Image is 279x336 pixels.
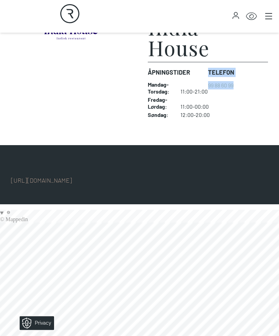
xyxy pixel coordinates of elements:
[11,177,72,184] a: [URL][DOMAIN_NAME]
[208,82,234,89] a: 99 88 60 99
[246,11,257,22] button: Open Accessibility Menu
[7,314,63,333] iframe: Manage Preferences
[264,11,273,21] button: Main menu
[148,68,208,77] dt: Åpningstider
[180,97,211,110] dd: 11:00-00:00
[208,68,234,77] dt: Telefon
[180,82,211,95] dd: 11:00-21:00
[148,112,174,119] dt: Søndag :
[148,82,174,95] dt: Mandag - Torsdag :
[148,97,174,110] dt: Fredag - Lørdag :
[180,112,211,119] dd: 12:00-20:00
[148,17,258,58] h1: India House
